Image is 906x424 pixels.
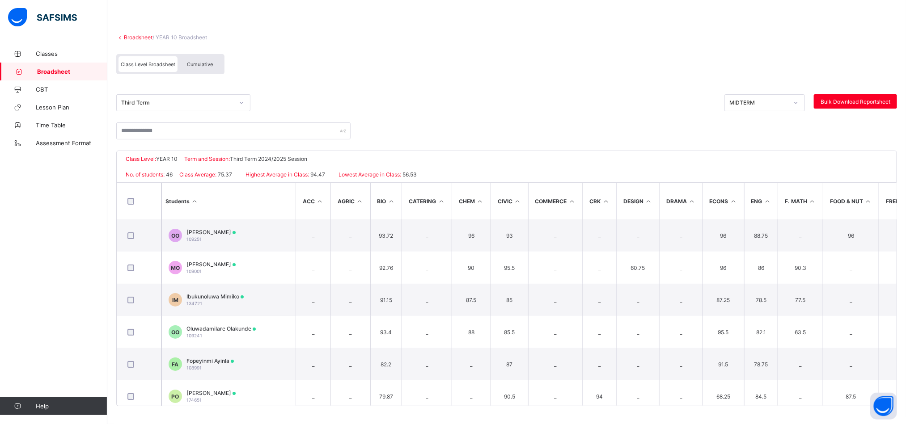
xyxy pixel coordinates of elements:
span: Class Level: [126,155,156,162]
td: _ [823,284,879,316]
td: _ [528,284,583,316]
span: 56.53 [401,171,417,178]
td: _ [296,380,330,412]
td: 92.76 [370,252,402,284]
span: 174651 [186,397,202,403]
td: _ [582,219,616,252]
span: Ibukunoluwa Mimiko [186,293,244,300]
span: OO [171,232,179,239]
td: _ [528,219,583,252]
td: 90 [452,252,491,284]
span: 75.37 [216,171,232,178]
span: OO [171,329,179,336]
th: FOOD & NUT [823,183,879,219]
td: _ [296,348,330,380]
i: Sort in Ascending Order [437,198,445,205]
span: 109241 [186,333,202,338]
td: 63.5 [778,316,823,348]
td: _ [778,219,823,252]
td: 87.5 [823,380,879,412]
span: Assessment Format [36,139,107,147]
td: 84.5 [744,380,778,412]
td: _ [296,219,330,252]
span: Lesson Plan [36,104,107,111]
td: 85.5 [491,316,528,348]
th: CATERING [402,183,452,219]
i: Sort in Ascending Order [514,198,521,205]
td: 94 [582,380,616,412]
i: Sort in Ascending Order [356,198,364,205]
td: 93.4 [370,316,402,348]
td: _ [778,380,823,412]
td: 96 [703,219,744,252]
span: Time Table [36,122,107,129]
span: 134721 [186,301,202,306]
td: _ [582,252,616,284]
td: 87 [491,348,528,380]
td: _ [402,219,452,252]
span: Class Level Broadsheet [121,61,175,67]
span: Fopeyinmi Ayinla [186,357,234,364]
th: BIO [370,183,402,219]
td: 90.3 [778,252,823,284]
th: Students [161,183,296,219]
td: 93 [491,219,528,252]
td: _ [402,348,452,380]
td: _ [402,284,452,316]
td: 86 [744,252,778,284]
td: _ [452,380,491,412]
td: _ [582,316,616,348]
span: Broadsheet [37,68,107,75]
span: Highest Average in Class: [246,171,309,178]
span: [PERSON_NAME] [186,261,236,268]
td: _ [330,380,370,412]
span: [PERSON_NAME] [186,390,236,396]
span: Class Average: [179,171,216,178]
td: 96 [823,219,879,252]
td: _ [528,252,583,284]
span: Oluwadamilare Olakunde [186,325,256,332]
div: MIDTERM [729,100,788,106]
td: 93.72 [370,219,402,252]
a: Broadsheet [124,34,152,41]
td: 91.15 [370,284,402,316]
span: 108991 [186,365,202,370]
td: _ [659,348,703,380]
td: 95.5 [491,252,528,284]
td: _ [582,348,616,380]
span: [PERSON_NAME] [186,229,236,235]
td: _ [402,316,452,348]
td: _ [659,316,703,348]
i: Sort in Ascending Order [388,198,395,205]
td: _ [330,219,370,252]
i: Sort in Ascending Order [476,198,484,205]
img: safsims [8,8,77,27]
td: 82.2 [370,348,402,380]
span: MO [171,264,180,271]
span: Bulk Download Reportsheet [821,98,890,105]
td: _ [823,316,879,348]
th: COMMERCE [528,183,583,219]
th: ECONS [703,183,744,219]
td: 79.87 [370,380,402,412]
i: Sort in Ascending Order [809,198,816,205]
td: _ [296,284,330,316]
td: 78.5 [744,284,778,316]
i: Sort in Ascending Order [645,198,652,205]
th: DESIGN [616,183,659,219]
span: CBT [36,86,107,93]
span: Help [36,403,107,410]
span: PO [172,393,179,400]
td: _ [659,284,703,316]
td: _ [582,284,616,316]
th: CRK [582,183,616,219]
td: _ [778,348,823,380]
td: _ [659,380,703,412]
th: AGRIC [330,183,370,219]
i: Sort in Ascending Order [764,198,771,205]
td: _ [402,252,452,284]
span: Cumulative [187,61,213,67]
td: _ [296,316,330,348]
span: No. of students: [126,171,165,178]
td: 87.25 [703,284,744,316]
